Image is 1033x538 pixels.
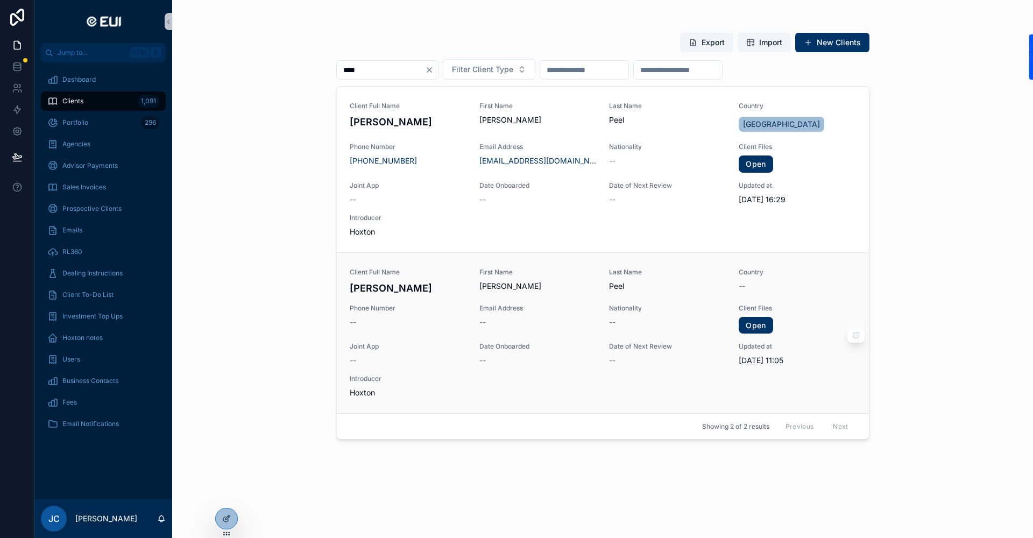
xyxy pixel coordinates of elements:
span: -- [350,194,356,205]
span: -- [479,194,486,205]
span: Date Onboarded [479,181,596,190]
span: -- [609,194,615,205]
button: New Clients [795,33,869,52]
span: Peel [609,115,726,125]
span: First Name [479,102,596,110]
img: App logo [82,13,124,30]
span: Phone Number [350,304,466,313]
span: First Name [479,268,596,277]
span: Sales Invoices [62,183,106,192]
span: -- [350,355,356,366]
span: RL360 [62,247,82,256]
span: -- [609,355,615,366]
a: Agencies [41,134,166,154]
span: [DATE] 11:05 [739,355,855,366]
a: [EMAIL_ADDRESS][DOMAIN_NAME] [479,155,596,166]
span: Dashboard [62,75,96,84]
span: [DATE] 16:29 [739,194,855,205]
span: Joint App [350,181,466,190]
a: RL360 [41,242,166,261]
button: Jump to...CtrlK [41,43,166,62]
a: Emails [41,221,166,240]
span: [PERSON_NAME] [479,281,596,292]
span: Client Files [739,304,855,313]
p: [PERSON_NAME] [75,513,137,524]
span: Client Full Name [350,268,466,277]
span: Nationality [609,143,726,151]
div: 296 [141,116,159,129]
span: Business Contacts [62,377,118,385]
span: Introducer [350,374,466,383]
span: Hoxton [350,226,466,237]
span: Filter Client Type [452,64,513,75]
span: Phone Number [350,143,466,151]
span: Country [739,268,855,277]
span: Ctrl [130,47,150,58]
h4: [PERSON_NAME] [350,115,466,129]
span: Jump to... [58,48,126,57]
span: Date Onboarded [479,342,596,351]
a: Client Full Name[PERSON_NAME]First Name[PERSON_NAME]Last NamePeelCountry[GEOGRAPHIC_DATA]Phone Nu... [337,87,869,252]
a: Portfolio296 [41,113,166,132]
div: scrollable content [34,62,172,448]
span: -- [479,355,486,366]
a: Clients1,091 [41,91,166,111]
a: [PHONE_NUMBER] [350,155,417,166]
span: Date of Next Review [609,342,726,351]
a: Client To-Do List [41,285,166,305]
span: Client Files [739,143,855,151]
span: Hoxton [350,387,466,398]
span: -- [609,317,615,328]
span: Nationality [609,304,726,313]
a: Business Contacts [41,371,166,391]
span: [PERSON_NAME] [479,115,596,125]
span: Email Address [479,143,596,151]
a: Sales Invoices [41,178,166,197]
span: Agencies [62,140,90,148]
a: Email Notifications [41,414,166,434]
span: Clients [62,97,83,105]
span: Advisor Payments [62,161,118,170]
span: Client Full Name [350,102,466,110]
a: Open [739,155,773,173]
span: Last Name [609,268,726,277]
button: Clear [425,66,438,74]
span: -- [609,155,615,166]
span: -- [739,281,745,292]
span: Prospective Clients [62,204,122,213]
span: Dealing Instructions [62,269,123,278]
a: Investment Top Ups [41,307,166,326]
span: [GEOGRAPHIC_DATA] [743,119,820,130]
a: Dealing Instructions [41,264,166,283]
span: Emails [62,226,82,235]
span: Users [62,355,80,364]
span: Updated at [739,342,855,351]
h4: [PERSON_NAME] [350,281,466,295]
span: JC [48,512,60,525]
span: Hoxton notes [62,334,103,342]
span: Last Name [609,102,726,110]
a: Dashboard [41,70,166,89]
a: Advisor Payments [41,156,166,175]
span: K [152,48,160,57]
div: 1,091 [138,95,159,108]
span: Email Notifications [62,420,119,428]
button: Export [680,33,733,52]
span: Peel [609,281,726,292]
span: Joint App [350,342,466,351]
span: Updated at [739,181,855,190]
span: Country [739,102,855,110]
span: Client To-Do List [62,291,114,299]
button: Import [738,33,791,52]
span: Date of Next Review [609,181,726,190]
a: Hoxton notes [41,328,166,348]
a: [GEOGRAPHIC_DATA] [739,117,824,132]
span: -- [350,317,356,328]
a: Prospective Clients [41,199,166,218]
span: Email Address [479,304,596,313]
span: Introducer [350,214,466,222]
span: Import [759,37,782,48]
a: Users [41,350,166,369]
button: Select Button [443,59,535,80]
span: Showing 2 of 2 results [702,422,769,431]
